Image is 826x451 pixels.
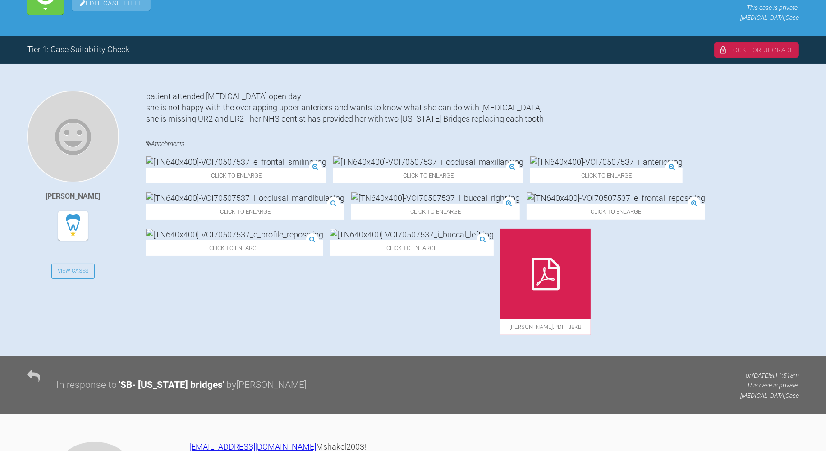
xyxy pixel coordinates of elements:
[146,156,326,168] img: [TN640x400]-VOI70507537_e_frontal_smiling.jpg
[500,319,591,335] span: [PERSON_NAME].pdf - 38KB
[51,264,95,279] a: View Cases
[740,370,799,380] p: on [DATE] at 11:51am
[333,168,523,183] span: Click to enlarge
[146,91,799,125] div: patient attended [MEDICAL_DATA] open day she is not happy with the overlapping upper anteriors an...
[146,240,323,256] span: Click to enlarge
[226,378,307,393] div: by [PERSON_NAME]
[146,168,326,183] span: Click to enlarge
[696,3,799,13] p: This case is private.
[696,13,799,23] p: [MEDICAL_DATA] Case
[146,192,344,204] img: [TN640x400]-VOI70507537_i_occlusal_mandibular.jpg
[527,204,705,219] span: Click to enlarge
[146,229,323,240] img: [TN640x400]-VOI70507537_e_profile_repose.jpg
[146,138,799,150] h4: Attachments
[330,240,494,256] span: Click to enlarge
[719,46,727,54] img: lock.6dc949b6.svg
[27,43,129,56] div: Tier 1: Case Suitability Check
[56,378,117,393] div: In response to
[330,229,494,240] img: [TN640x400]-VOI70507537_i_buccal_left.jpg
[333,156,523,168] img: [TN640x400]-VOI70507537_i_occlusal_maxillary.jpg
[530,156,683,168] img: [TN640x400]-VOI70507537_i_anterior.jpg
[27,91,119,182] img: Marah Ziad
[740,380,799,390] p: This case is private.
[530,168,683,183] span: Click to enlarge
[351,192,520,204] img: [TN640x400]-VOI70507537_i_buccal_right.jpg
[119,378,224,393] div: ' SB- [US_STATE] bridges '
[146,204,344,219] span: Click to enlarge
[351,204,520,219] span: Click to enlarge
[740,391,799,401] p: [MEDICAL_DATA] Case
[46,191,101,202] div: [PERSON_NAME]
[714,42,799,58] div: Lock For Upgrade
[527,192,705,204] img: [TN640x400]-VOI70507537_e_frontal_repose.jpg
